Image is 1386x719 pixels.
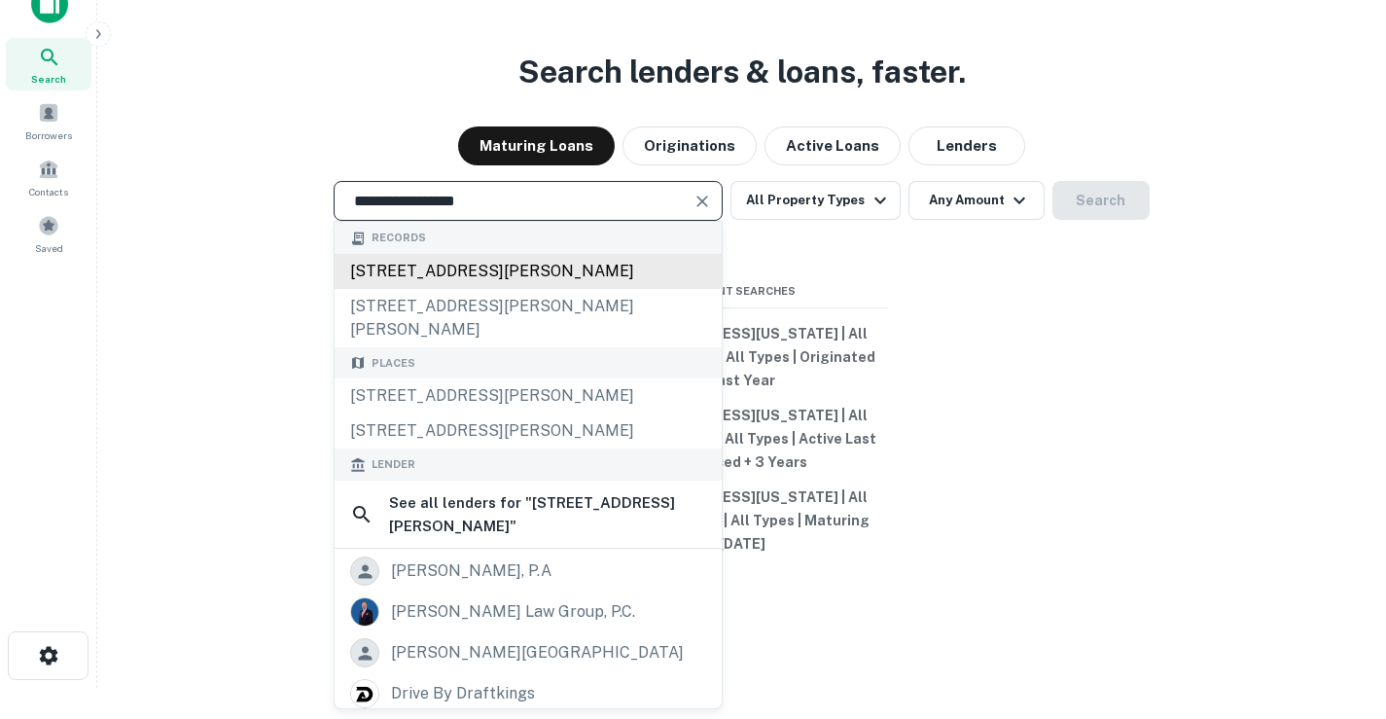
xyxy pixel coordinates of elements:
[351,680,378,707] img: picture
[518,49,966,95] h3: Search lenders & loans, faster.
[6,207,91,260] a: Saved
[35,240,63,256] span: Saved
[335,673,722,714] a: drive by draftkings
[335,632,722,673] a: [PERSON_NAME][GEOGRAPHIC_DATA]
[6,94,91,147] a: Borrowers
[908,181,1045,220] button: Any Amount
[29,184,68,199] span: Contacts
[596,283,888,300] span: Recent Searches
[458,126,615,165] button: Maturing Loans
[596,398,888,480] button: [STREET_ADDRESS][US_STATE] | All Property Types | All Types | Active Last Financed + 3 Years
[335,551,722,592] a: [PERSON_NAME], p.a
[764,126,901,165] button: Active Loans
[391,597,635,627] div: [PERSON_NAME] law group, p.c.
[335,378,722,413] div: [STREET_ADDRESS][PERSON_NAME]
[335,592,722,632] a: [PERSON_NAME] law group, p.c.
[622,126,757,165] button: Originations
[6,151,91,203] a: Contacts
[31,71,66,87] span: Search
[25,127,72,143] span: Borrowers
[335,254,722,289] div: [STREET_ADDRESS][PERSON_NAME]
[391,679,535,708] div: drive by draftkings
[689,188,716,215] button: Clear
[596,316,888,398] button: [STREET_ADDRESS][US_STATE] | All Property Types | All Types | Originated Last Year
[372,355,415,372] span: Places
[391,638,684,667] div: [PERSON_NAME][GEOGRAPHIC_DATA]
[389,491,706,537] h6: See all lenders for " [STREET_ADDRESS][PERSON_NAME] "
[6,38,91,90] a: Search
[391,557,551,586] div: [PERSON_NAME], p.a
[908,126,1025,165] button: Lenders
[730,181,900,220] button: All Property Types
[372,230,426,246] span: Records
[335,289,722,347] div: [STREET_ADDRESS][PERSON_NAME][PERSON_NAME]
[372,456,415,473] span: Lender
[351,598,378,626] img: picture
[1289,563,1386,657] iframe: Chat Widget
[335,413,722,449] div: [STREET_ADDRESS][PERSON_NAME]
[596,480,888,561] button: [STREET_ADDRESS][US_STATE] | All Property Types | All Types | Maturing [DATE]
